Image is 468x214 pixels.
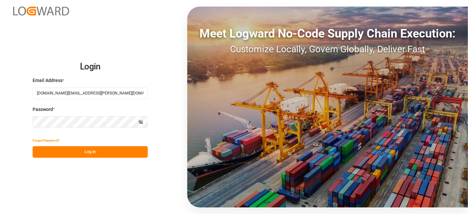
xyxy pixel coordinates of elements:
[33,77,63,84] span: Email Address
[33,106,53,113] span: Password
[33,56,148,77] h2: Login
[187,42,468,56] div: Customize Locally, Govern Globally, Deliver Fast
[33,88,148,99] input: Enter your email
[33,135,60,146] button: Forgot Password?
[187,25,468,42] div: Meet Logward No-Code Supply Chain Execution:
[13,7,69,15] img: Logward_new_orange.png
[33,146,148,158] button: Log In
